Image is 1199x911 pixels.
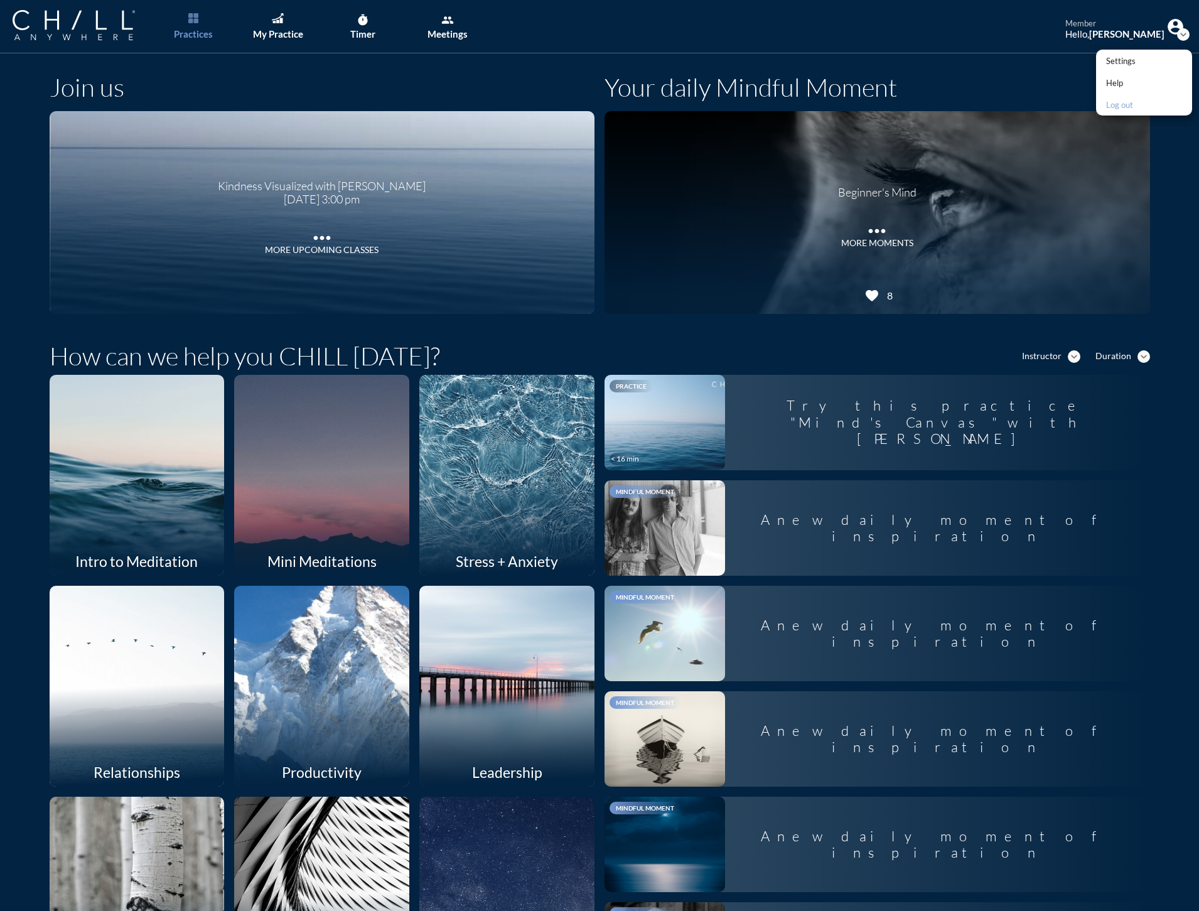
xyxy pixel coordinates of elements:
div: Hello, [1065,28,1164,40]
span: Mindful Moment [616,488,674,495]
a: Company Logo [13,10,160,42]
div: Duration [1095,351,1131,362]
div: Meetings [427,28,468,40]
div: Practices [174,28,213,40]
i: timer [357,14,369,26]
div: Timer [350,28,375,40]
i: expand_more [1068,350,1080,363]
div: My Practice [253,28,303,40]
i: expand_more [1137,350,1150,363]
i: favorite [864,288,879,303]
h1: Join us [50,72,124,102]
h1: Your daily Mindful Moment [605,72,897,102]
div: Stress + Anxiety [419,547,594,576]
img: List [188,13,198,23]
div: 8 [883,289,893,301]
div: [DATE] 3:00 pm [218,193,426,207]
div: Mini Meditations [234,547,409,576]
div: Kindness Visualized with [PERSON_NAME] [218,170,426,193]
div: Relationships [50,758,225,787]
i: more_horiz [309,225,335,244]
strong: [PERSON_NAME] [1089,28,1164,40]
span: Practice [616,382,647,390]
h1: How can we help you CHILL [DATE]? [50,341,440,371]
div: Intro to Meditation [50,547,225,576]
i: more_horiz [864,218,890,237]
i: expand_more [1177,28,1190,41]
div: Productivity [234,758,409,787]
div: A new daily moment of inspiration [725,502,1150,555]
div: Beginner's Mind [838,176,917,200]
i: group [441,14,454,26]
div: < 16 min [611,455,639,463]
div: Log out [1106,97,1136,112]
img: Company Logo [13,10,135,40]
div: A new daily moment of inspiration [725,713,1150,766]
div: Help [1106,75,1136,90]
div: Instructor [1022,351,1062,362]
div: More Upcoming Classes [265,245,379,256]
span: Mindful Moment [616,699,674,706]
img: Graph [272,13,283,23]
img: Profile icon [1168,19,1183,35]
div: Settings [1106,53,1136,68]
div: Try this practice "Mind's Canvas" with [PERSON_NAME] [725,387,1150,457]
div: member [1065,19,1164,29]
div: A new daily moment of inspiration [725,607,1150,660]
div: Leadership [419,758,594,787]
span: Mindful Moment [616,593,674,601]
span: Mindful Moment [616,804,674,812]
div: A new daily moment of inspiration [725,818,1150,871]
div: MORE MOMENTS [841,238,913,249]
